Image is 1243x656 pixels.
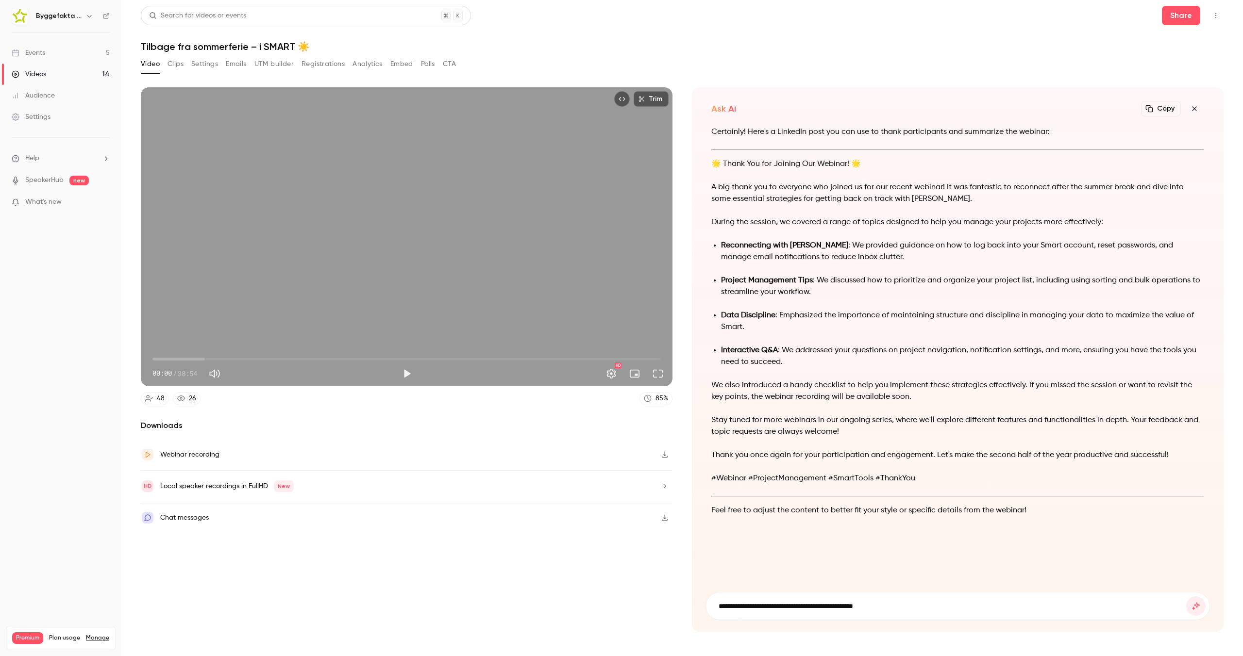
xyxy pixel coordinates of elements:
[86,634,109,642] a: Manage
[12,632,43,644] span: Premium
[721,344,1204,368] p: : We addressed your questions on project navigation, notification settings, and more, ensuring yo...
[1141,101,1181,116] button: Copy
[711,158,1204,170] p: 🌟 Thank You for Joining Our Webinar! 🌟
[353,56,383,72] button: Analytics
[655,394,668,404] div: 85 %
[602,364,621,383] button: Settings
[152,368,197,378] div: 00:00
[16,25,23,33] img: website_grey.svg
[141,41,1224,52] h1: Tilbage fra sommerferie – i SMART ☀️
[721,242,848,249] strong: Reconnecting with [PERSON_NAME]
[12,48,45,58] div: Events
[615,362,621,368] div: HD
[157,394,165,404] div: 48
[639,392,672,405] a: 85%
[205,364,224,383] button: Mute
[390,56,413,72] button: Embed
[141,56,160,72] button: Video
[160,512,209,524] div: Chat messages
[16,16,23,23] img: logo_orange.svg
[1162,6,1200,25] button: Share
[226,56,246,72] button: Emails
[254,56,294,72] button: UTM builder
[152,368,172,378] span: 00:00
[443,56,456,72] button: CTA
[711,126,1204,138] p: Certainly! Here's a LinkedIn post you can use to thank participants and summarize the webinar:
[711,505,1204,516] p: Feel free to adjust the content to better fit your style or specific details from the webinar!
[721,346,778,354] strong: Interactive Q&A
[421,56,435,72] button: Polls
[1208,8,1224,23] button: Top Bar Actions
[25,25,107,33] div: Domain: [DOMAIN_NAME]
[274,480,294,492] span: New
[37,57,87,64] div: Domain Overview
[49,634,80,642] span: Plan usage
[648,364,668,383] button: Full screen
[721,240,1204,263] p: : We provided guidance on how to log back into your Smart account, reset passwords, and manage em...
[12,153,110,164] li: help-dropdown-opener
[711,473,1204,484] p: #Webinar #ProjectManagement #SmartTools #ThankYou
[12,8,28,24] img: Byggefakta | Powered by Hubexo
[178,368,197,378] span: 38:54
[711,379,1204,403] p: We also introduced a handy checklist to help you implement these strategies effectively. If you m...
[141,392,169,405] a: 48
[12,91,55,100] div: Audience
[25,153,39,164] span: Help
[168,56,184,72] button: Clips
[721,275,1204,298] p: : We discussed how to prioritize and organize your project list, including using sorting and bulk...
[711,216,1204,228] p: During the session, we covered a range of topics designed to help you manage your projects more e...
[36,11,82,21] h6: Byggefakta | Powered by Hubexo
[26,56,34,64] img: tab_domain_overview_orange.svg
[711,181,1204,205] p: A big thank you to everyone who joined us for our recent webinar! It was fantastic to reconnect a...
[302,56,345,72] button: Registrations
[191,56,218,72] button: Settings
[149,11,246,21] div: Search for videos or events
[173,392,201,405] a: 26
[12,69,46,79] div: Videos
[69,176,89,185] span: new
[25,197,62,207] span: What's new
[397,364,417,383] button: Play
[634,91,669,107] button: Trim
[189,394,196,404] div: 26
[711,103,736,115] h2: Ask Ai
[721,277,813,284] strong: Project Management Tips
[711,449,1204,461] p: Thank you once again for your participation and engagement. Let's make the second half of the yea...
[107,57,164,64] div: Keywords by Traffic
[160,449,219,460] div: Webinar recording
[173,368,177,378] span: /
[614,91,630,107] button: Embed video
[27,16,48,23] div: v 4.0.25
[721,312,775,319] strong: Data Discipline
[12,112,50,122] div: Settings
[160,480,294,492] div: Local speaker recordings in FullHD
[97,56,104,64] img: tab_keywords_by_traffic_grey.svg
[711,414,1204,438] p: Stay tuned for more webinars in our ongoing series, where we'll explore different features and fu...
[141,420,672,431] h2: Downloads
[721,310,1204,333] p: : Emphasized the importance of maintaining structure and discipline in managing your data to maxi...
[625,364,644,383] button: Turn on miniplayer
[25,175,64,185] a: SpeakerHub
